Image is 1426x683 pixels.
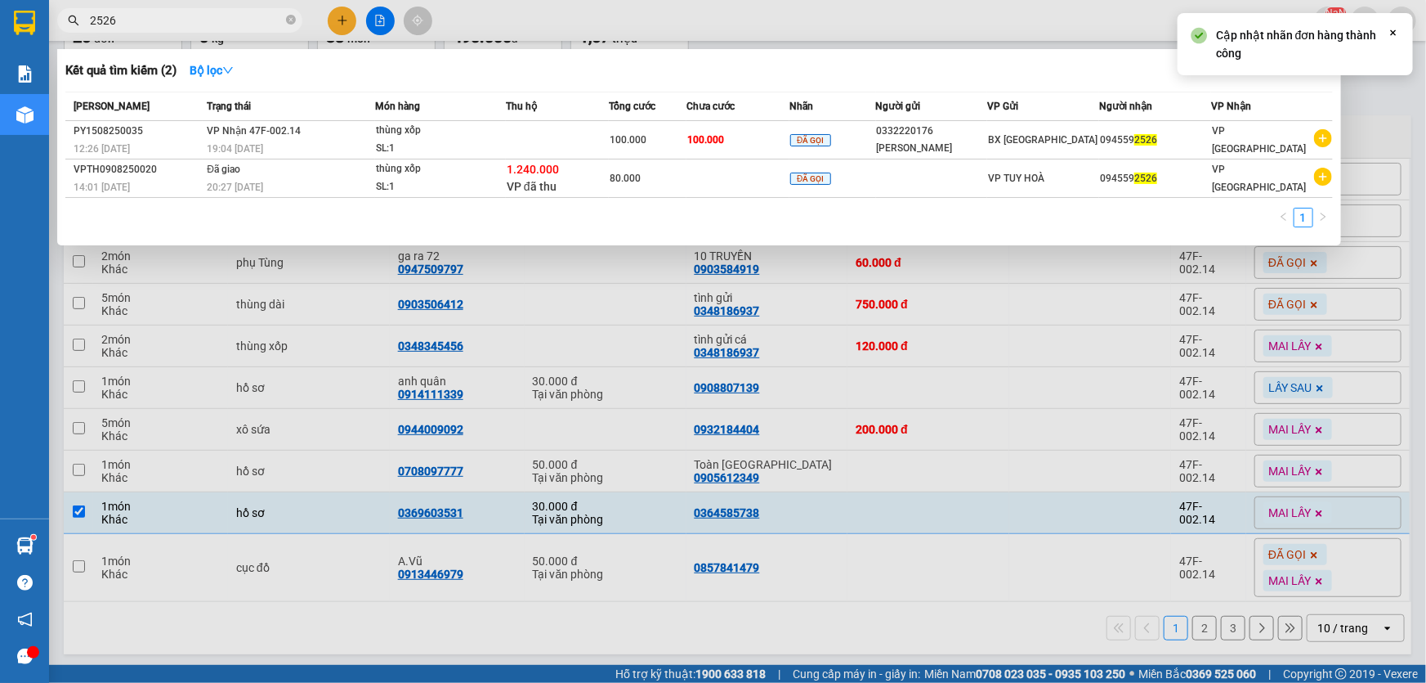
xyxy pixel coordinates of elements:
[1387,26,1400,39] svg: Close
[31,535,36,540] sup: 1
[1294,209,1312,227] a: 1
[74,182,130,193] span: 14:01 [DATE]
[507,163,559,176] span: 1.240.000
[1313,208,1333,227] button: right
[1211,101,1251,112] span: VP Nhận
[68,15,79,26] span: search
[610,173,641,184] span: 80.000
[789,101,813,112] span: Nhãn
[1318,212,1328,222] span: right
[1099,101,1152,112] span: Người nhận
[190,64,234,77] strong: Bộ lọc
[286,15,296,25] span: close-circle
[16,106,34,124] img: warehouse-icon
[988,173,1044,184] span: VP TUY HOÀ
[90,11,283,29] input: Tìm tên, số ĐT hoặc mã đơn
[376,122,498,140] div: thùng xốp
[17,649,33,664] span: message
[65,62,177,79] h3: Kết quả tìm kiếm ( 2 )
[74,143,130,155] span: 12:26 [DATE]
[74,161,202,178] div: VPTH0908250020
[1134,134,1157,146] span: 2526
[14,11,35,35] img: logo-vxr
[877,123,987,140] div: 0332220176
[207,143,263,155] span: 19:04 [DATE]
[1274,208,1294,227] li: Previous Page
[686,101,735,112] span: Chưa cước
[207,164,240,175] span: Đã giao
[790,134,830,146] span: ĐÃ GỌI
[207,182,263,193] span: 20:27 [DATE]
[877,140,987,157] div: [PERSON_NAME]
[286,13,296,29] span: close-circle
[74,101,150,112] span: [PERSON_NAME]
[375,101,420,112] span: Món hàng
[17,612,33,627] span: notification
[376,178,498,196] div: SL: 1
[1279,212,1289,222] span: left
[1134,173,1157,184] span: 2526
[1313,208,1333,227] li: Next Page
[1212,164,1306,193] span: VP [GEOGRAPHIC_DATA]
[1216,26,1387,62] div: Cập nhật nhãn đơn hàng thành công
[609,101,655,112] span: Tổng cước
[17,575,33,591] span: question-circle
[16,65,34,83] img: solution-icon
[74,123,202,140] div: PY1508250035
[376,160,498,178] div: thùng xốp
[222,65,234,76] span: down
[876,101,921,112] span: Người gửi
[1294,208,1313,227] li: 1
[207,101,251,112] span: Trạng thái
[16,537,34,555] img: warehouse-icon
[1314,168,1332,186] span: plus-circle
[177,57,247,83] button: Bộ lọcdown
[376,140,498,158] div: SL: 1
[610,134,646,146] span: 100.000
[506,101,537,112] span: Thu hộ
[687,134,724,146] span: 100.000
[1274,208,1294,227] button: left
[1314,129,1332,147] span: plus-circle
[988,134,1097,146] span: BX [GEOGRAPHIC_DATA]
[1100,132,1210,149] div: 094559
[790,173,830,185] span: ĐÃ GỌI
[987,101,1018,112] span: VP Gửi
[1100,170,1210,187] div: 094559
[207,125,301,137] span: VP Nhận 47F-002.14
[507,180,557,193] span: VP đã thu
[1212,125,1306,155] span: VP [GEOGRAPHIC_DATA]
